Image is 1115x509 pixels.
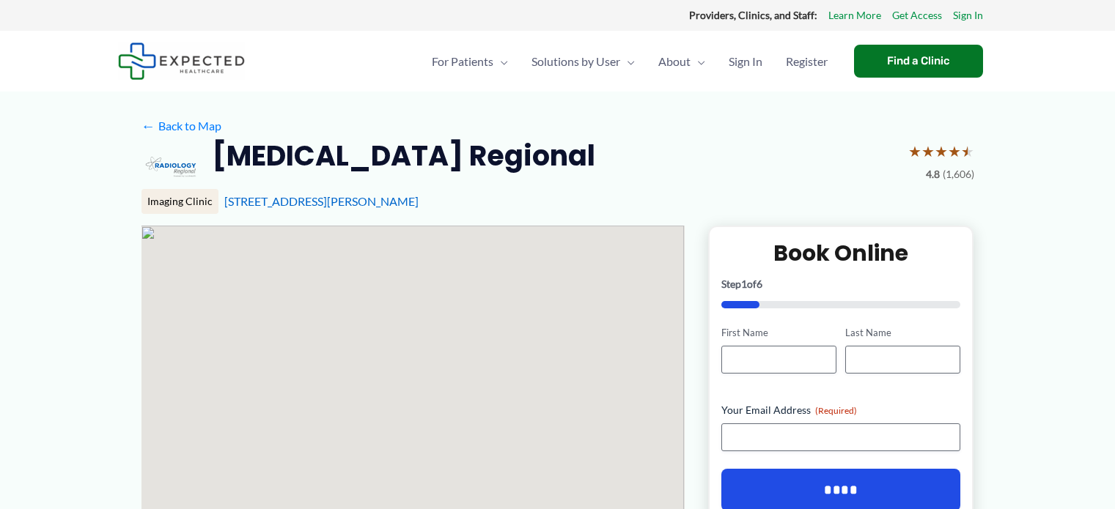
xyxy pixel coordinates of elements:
nav: Primary Site Navigation [420,36,839,87]
p: Step of [721,279,961,289]
a: Learn More [828,6,881,25]
a: Get Access [892,6,942,25]
span: ★ [961,138,974,165]
label: Last Name [845,326,960,340]
span: Register [786,36,828,87]
label: First Name [721,326,836,340]
div: Imaging Clinic [141,189,218,214]
a: AboutMenu Toggle [647,36,717,87]
h2: Book Online [721,239,961,267]
a: Sign In [717,36,774,87]
span: For Patients [432,36,493,87]
span: About [658,36,691,87]
span: ★ [935,138,948,165]
span: 6 [757,278,762,290]
span: Menu Toggle [691,36,705,87]
span: Solutions by User [531,36,620,87]
a: [STREET_ADDRESS][PERSON_NAME] [224,194,419,208]
span: Menu Toggle [493,36,508,87]
a: For PatientsMenu Toggle [420,36,520,87]
span: (1,606) [943,165,974,184]
h2: [MEDICAL_DATA] Regional [212,138,595,174]
a: Find a Clinic [854,45,983,78]
a: Solutions by UserMenu Toggle [520,36,647,87]
a: Sign In [953,6,983,25]
span: 4.8 [926,165,940,184]
img: Expected Healthcare Logo - side, dark font, small [118,42,245,80]
span: ← [141,119,155,133]
span: ★ [921,138,935,165]
a: Register [774,36,839,87]
span: Menu Toggle [620,36,635,87]
span: (Required) [815,405,857,416]
label: Your Email Address [721,403,961,417]
span: ★ [908,138,921,165]
span: ★ [948,138,961,165]
strong: Providers, Clinics, and Staff: [689,9,817,21]
span: Sign In [729,36,762,87]
span: 1 [741,278,747,290]
a: ←Back to Map [141,115,221,137]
